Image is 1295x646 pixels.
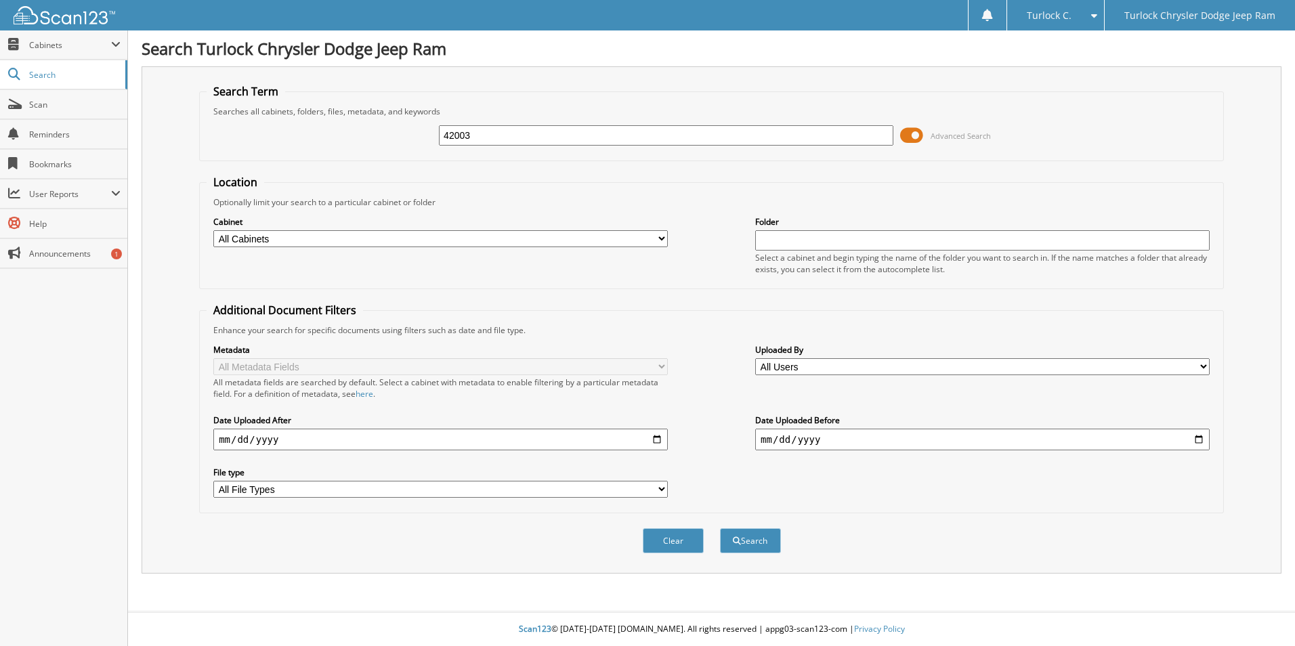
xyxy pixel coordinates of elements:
[854,623,905,634] a: Privacy Policy
[356,388,373,400] a: here
[207,303,363,318] legend: Additional Document Filters
[207,196,1216,208] div: Optionally limit your search to a particular cabinet or folder
[14,6,115,24] img: scan123-logo-white.svg
[1227,581,1295,646] iframe: Chat Widget
[213,376,668,400] div: All metadata fields are searched by default. Select a cabinet with metadata to enable filtering b...
[1027,12,1071,20] span: Turlock C.
[213,414,668,426] label: Date Uploaded After
[128,613,1295,646] div: © [DATE]-[DATE] [DOMAIN_NAME]. All rights reserved | appg03-scan123-com |
[29,218,121,230] span: Help
[29,248,121,259] span: Announcements
[207,175,264,190] legend: Location
[1124,12,1275,20] span: Turlock Chrysler Dodge Jeep Ram
[755,429,1210,450] input: end
[207,324,1216,336] div: Enhance your search for specific documents using filters such as date and file type.
[213,344,668,356] label: Metadata
[931,131,991,141] span: Advanced Search
[720,528,781,553] button: Search
[29,69,119,81] span: Search
[755,252,1210,275] div: Select a cabinet and begin typing the name of the folder you want to search in. If the name match...
[207,106,1216,117] div: Searches all cabinets, folders, files, metadata, and keywords
[519,623,551,634] span: Scan123
[29,188,111,200] span: User Reports
[213,429,668,450] input: start
[755,414,1210,426] label: Date Uploaded Before
[755,216,1210,228] label: Folder
[207,84,285,99] legend: Search Term
[142,37,1281,60] h1: Search Turlock Chrysler Dodge Jeep Ram
[29,158,121,170] span: Bookmarks
[29,39,111,51] span: Cabinets
[213,467,668,478] label: File type
[213,216,668,228] label: Cabinet
[111,249,122,259] div: 1
[29,99,121,110] span: Scan
[755,344,1210,356] label: Uploaded By
[29,129,121,140] span: Reminders
[643,528,704,553] button: Clear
